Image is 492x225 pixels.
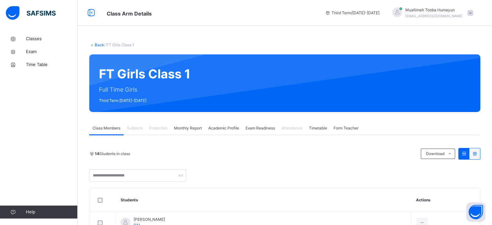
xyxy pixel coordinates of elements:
[26,49,78,55] span: Exam
[26,62,78,68] span: Time Table
[174,125,202,131] span: Monthly Report
[107,10,152,17] span: Class Arm Details
[426,151,444,157] span: Download
[405,7,463,13] span: Muallimah Tooba Humayun
[386,7,476,19] div: Muallimah ToobaHumayun
[127,125,143,131] span: Subjects
[134,217,165,222] span: [PERSON_NAME]
[95,42,104,47] a: Back
[95,151,130,157] span: Students in class
[281,125,302,131] span: Attendance
[93,125,120,131] span: Class Members
[26,36,78,42] span: Classes
[466,202,486,222] button: Open asap
[325,10,379,16] span: session/term information
[6,6,56,20] img: safsims
[333,125,358,131] span: Form Teacher
[116,188,411,212] th: Students
[309,125,327,131] span: Timetable
[95,151,99,156] b: 14
[104,42,134,47] span: / FT Girls Class 1
[246,125,275,131] span: Exam Readiness
[411,188,480,212] th: Actions
[405,14,463,18] span: [EMAIL_ADDRESS][DOMAIN_NAME]
[26,209,77,215] span: Help
[208,125,239,131] span: Academic Profile
[149,125,168,131] span: Projection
